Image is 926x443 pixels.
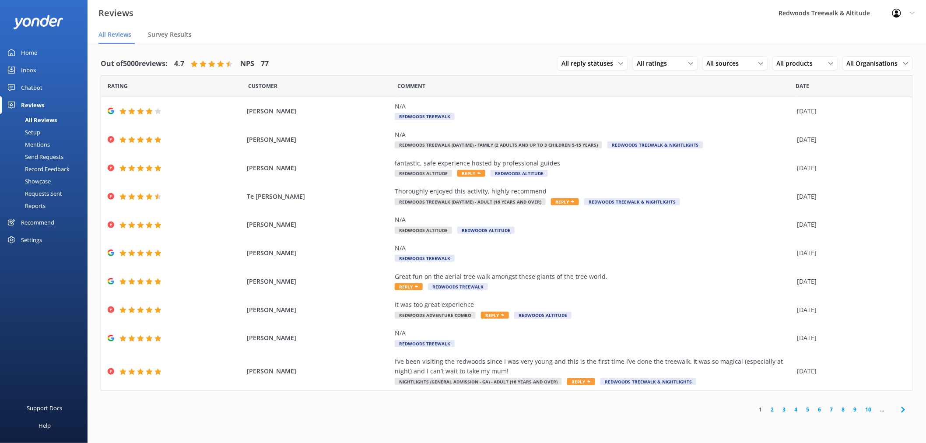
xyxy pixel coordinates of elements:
a: Send Requests [5,151,88,163]
span: All ratings [637,59,672,68]
div: Great fun on the aerial tree walk amongst these giants of the tree world. [395,272,793,281]
span: Redwoods Treewalk & Nightlights [607,141,703,148]
span: Redwoods Treewalk & Nightlights [600,378,696,385]
span: All Organisations [847,59,903,68]
span: All products [777,59,818,68]
span: Date [796,82,810,90]
span: Question [398,82,426,90]
h4: 77 [261,58,269,70]
div: Record Feedback [5,163,70,175]
a: 7 [826,405,838,414]
span: Redwoods Altitude [395,227,452,234]
div: All Reviews [5,114,57,126]
a: 3 [779,405,790,414]
div: [DATE] [797,135,901,144]
div: N/A [395,243,793,253]
div: N/A [395,130,793,140]
a: Mentions [5,138,88,151]
a: 5 [802,405,814,414]
a: All Reviews [5,114,88,126]
span: Redwoods Treewalk (Daytime) - Family (2 Adults and up to 3 Children 5-15 years) [395,141,602,148]
span: [PERSON_NAME] [247,277,390,286]
span: Redwoods Treewalk [395,255,455,262]
div: N/A [395,215,793,225]
div: Send Requests [5,151,63,163]
span: Redwoods Treewalk [395,340,455,347]
div: Requests Sent [5,187,62,200]
a: 8 [838,405,849,414]
div: Home [21,44,37,61]
span: [PERSON_NAME] [247,248,390,258]
div: [DATE] [797,305,901,315]
span: Reply [567,378,595,385]
span: Date [108,82,128,90]
div: Setup [5,126,40,138]
a: 2 [767,405,779,414]
a: 9 [849,405,861,414]
span: [PERSON_NAME] [247,135,390,144]
span: Reply [457,170,485,177]
span: [PERSON_NAME] [247,305,390,315]
div: It was too great experience [395,300,793,309]
div: [DATE] [797,163,901,173]
div: Showcase [5,175,51,187]
div: [DATE] [797,220,901,229]
span: Redwoods Altitude [395,170,452,177]
div: Reviews [21,96,44,114]
span: All sources [707,59,744,68]
div: [DATE] [797,248,901,258]
h4: 4.7 [174,58,184,70]
span: [PERSON_NAME] [247,366,390,376]
span: Date [248,82,277,90]
a: Requests Sent [5,187,88,200]
a: Reports [5,200,88,212]
div: Help [39,417,51,434]
span: Redwoods Treewalk & Nightlights [584,198,680,205]
span: [PERSON_NAME] [247,163,390,173]
div: [DATE] [797,192,901,201]
div: [DATE] [797,366,901,376]
div: Settings [21,231,42,249]
a: Setup [5,126,88,138]
div: Inbox [21,61,36,79]
div: [DATE] [797,333,901,343]
h4: NPS [240,58,254,70]
div: Thoroughly enjoyed this activity, highly recommend [395,186,793,196]
div: Recommend [21,214,54,231]
div: fantastic, safe experience hosted by professional guides [395,158,793,168]
div: N/A [395,102,793,111]
div: [DATE] [797,106,901,116]
span: Redwoods Treewalk [428,283,488,290]
span: Redwoods Treewalk (Daytime) - Adult (16 years and over) [395,198,546,205]
a: 6 [814,405,826,414]
div: N/A [395,328,793,338]
span: Reply [395,283,423,290]
span: Reply [481,312,509,319]
div: Reports [5,200,46,212]
span: Survey Results [148,30,192,39]
img: yonder-white-logo.png [13,15,63,29]
span: Te [PERSON_NAME] [247,192,390,201]
div: [DATE] [797,277,901,286]
span: Redwoods Altitude [514,312,572,319]
span: All reply statuses [561,59,618,68]
a: 4 [790,405,802,414]
div: Chatbot [21,79,42,96]
span: Reply [551,198,579,205]
h4: Out of 5000 reviews: [101,58,168,70]
a: 10 [861,405,876,414]
span: [PERSON_NAME] [247,106,390,116]
span: Redwoods Altitude [457,227,515,234]
span: Redwoods Treewalk [395,113,455,120]
span: Redwoods Altitude [491,170,548,177]
span: All Reviews [98,30,131,39]
span: [PERSON_NAME] [247,220,390,229]
span: Redwoods Adventure Combo [395,312,476,319]
a: Showcase [5,175,88,187]
a: 1 [755,405,767,414]
h3: Reviews [98,6,133,20]
span: [PERSON_NAME] [247,333,390,343]
div: Mentions [5,138,50,151]
div: I’ve been visiting the redwoods since I was very young and this is the first time I’ve done the t... [395,357,793,376]
span: ... [876,405,889,414]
